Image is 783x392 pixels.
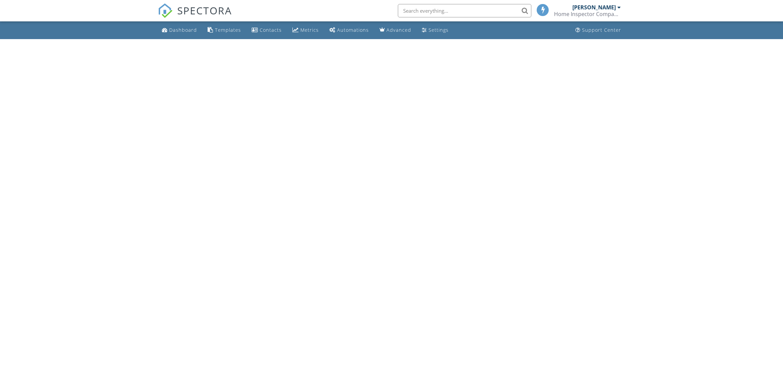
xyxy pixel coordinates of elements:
[159,24,200,36] a: Dashboard
[158,3,173,18] img: The Best Home Inspection Software - Spectora
[249,24,284,36] a: Contacts
[386,27,411,33] div: Advanced
[377,24,414,36] a: Advanced
[158,9,232,23] a: SPECTORA
[169,27,197,33] div: Dashboard
[260,27,282,33] div: Contacts
[429,27,449,33] div: Settings
[337,27,369,33] div: Automations
[205,24,244,36] a: Templates
[398,4,531,17] input: Search everything...
[582,27,621,33] div: Support Center
[573,24,624,36] a: Support Center
[327,24,371,36] a: Automations (Basic)
[419,24,451,36] a: Settings
[300,27,319,33] div: Metrics
[554,11,621,17] div: Home Inspector Company, Inc.
[290,24,321,36] a: Metrics
[215,27,241,33] div: Templates
[177,3,232,17] span: SPECTORA
[572,4,616,11] div: [PERSON_NAME]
